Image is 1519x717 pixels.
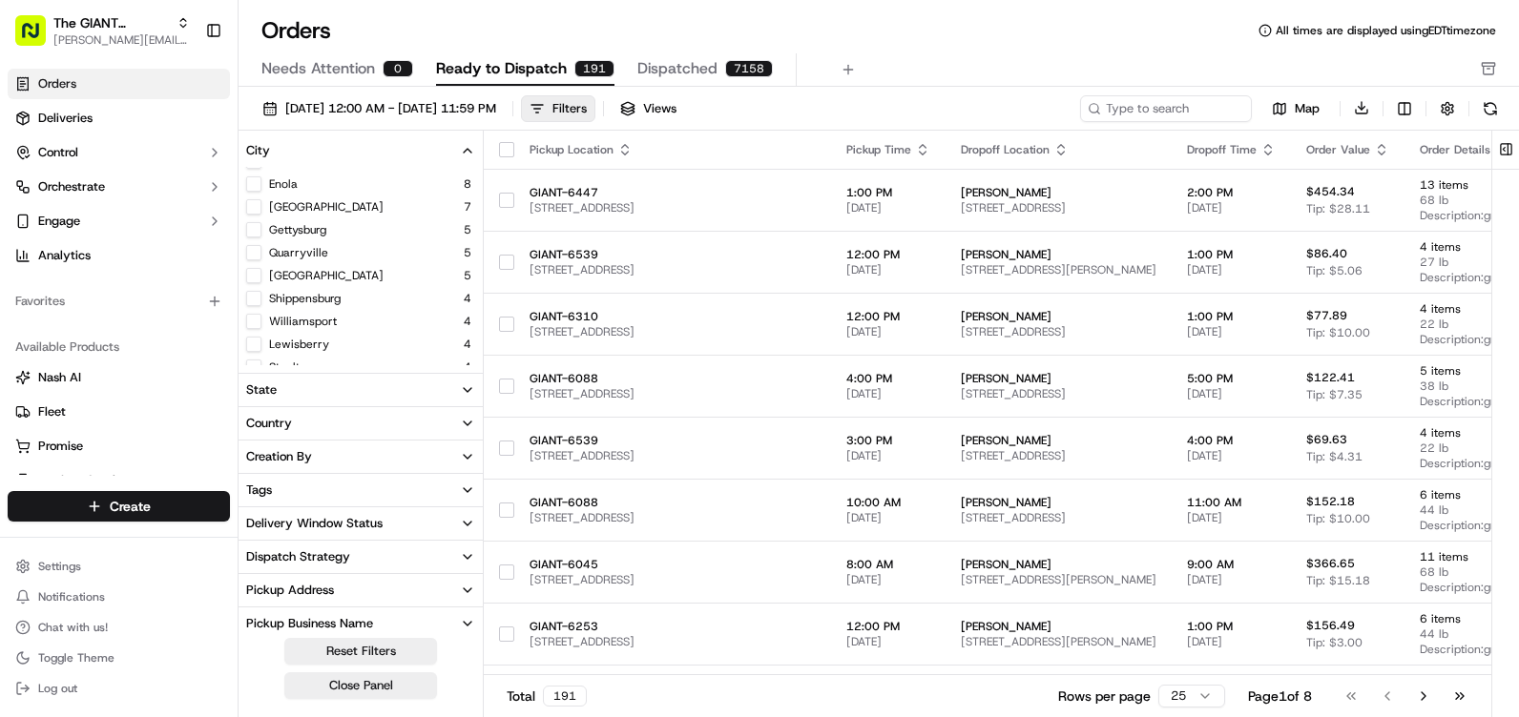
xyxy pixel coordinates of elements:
span: Tip: $3.00 [1306,635,1363,650]
div: Pickup Time [846,142,930,157]
input: Type to search [1080,95,1252,122]
span: [DATE] [1187,324,1276,339]
span: [PERSON_NAME] [961,433,1156,448]
button: Tags [239,474,483,506]
span: Tip: $4.31 [1306,449,1363,464]
span: [STREET_ADDRESS] [530,262,816,277]
div: Pickup Address [246,582,334,599]
span: All times are displayed using EDT timezone [1276,23,1496,38]
button: Views [612,95,685,122]
span: [STREET_ADDRESS] [961,200,1156,215]
div: Pickup Location [530,142,816,157]
button: Toggle Theme [8,645,230,671]
span: 1:00 PM [1187,309,1276,324]
span: Toggle Theme [38,650,114,666]
button: Fleet [8,397,230,427]
span: 12:00 PM [846,247,930,262]
span: 5 [464,245,471,260]
label: Shippensburg [269,291,341,306]
button: [GEOGRAPHIC_DATA] [269,199,384,215]
a: Promise [15,438,222,455]
span: 8 [464,176,471,192]
span: Notifications [38,589,105,604]
span: 1:00 PM [1187,247,1276,262]
div: State [246,381,277,399]
span: [STREET_ADDRESS] [530,572,816,587]
span: Orders [38,75,76,92]
img: 1736555255976-a54dd68f-1ca7-489b-9aae-adbdc363a1c4 [19,182,53,216]
span: Engage [38,213,80,230]
button: [PERSON_NAME][EMAIL_ADDRESS][PERSON_NAME][DOMAIN_NAME] [53,32,190,48]
span: [DATE] [846,200,930,215]
span: $152.18 [1306,494,1355,509]
div: Page 1 of 8 [1248,686,1312,706]
button: Create [8,491,230,522]
span: GIANT-6088 [530,495,816,510]
img: Nash [19,19,57,57]
span: Orchestrate [38,178,105,195]
span: 4 [464,337,471,352]
label: Williamsport [269,314,337,329]
div: Delivery Window Status [246,515,383,532]
span: Views [643,100,676,117]
span: Tip: $10.00 [1306,511,1370,526]
span: Log out [38,681,77,696]
button: Map [1259,97,1332,120]
a: 📗Knowledge Base [11,269,154,303]
div: Start new chat [65,182,313,201]
span: [STREET_ADDRESS] [530,634,816,649]
span: Settings [38,559,81,574]
label: Quarryville [269,245,328,260]
span: 5 [464,268,471,283]
span: Tip: $5.06 [1306,263,1363,278]
a: Powered byPylon [135,322,231,338]
button: Promise [8,431,230,461]
div: Dispatch Strategy [246,548,350,565]
span: Fleet [38,403,66,420]
div: Favorites [8,286,230,317]
span: $366.65 [1306,556,1355,571]
span: 4 [464,314,471,329]
button: Close Panel [284,672,437,699]
span: 9:00 AM [1187,557,1276,572]
span: [STREET_ADDRESS][PERSON_NAME] [961,262,1156,277]
button: Start new chat [324,188,347,211]
span: [PERSON_NAME] [961,557,1156,572]
button: [DATE] 12:00 AM - [DATE] 11:59 PM [254,95,505,122]
span: Analytics [38,247,91,264]
span: GIANT-6088 [530,371,816,386]
div: 📗 [19,278,34,294]
button: Notifications [8,584,230,610]
span: Tip: $10.00 [1306,325,1370,340]
input: Got a question? Start typing here... [50,123,343,143]
span: GIANT-6253 [530,619,816,634]
span: Nash AI [38,369,81,386]
span: [DATE] [846,448,930,463]
span: API Documentation [180,277,306,296]
span: [STREET_ADDRESS] [530,200,816,215]
button: Chat with us! [8,614,230,641]
span: 4:00 PM [1187,433,1276,448]
span: 5 [464,222,471,237]
div: 191 [574,60,614,77]
div: Filters [552,100,587,117]
span: [STREET_ADDRESS] [530,448,816,463]
span: [DATE] [1187,262,1276,277]
span: [DATE] [1187,448,1276,463]
span: [PERSON_NAME] [961,371,1156,386]
span: 4 [464,291,471,306]
span: Create [110,497,151,516]
button: [GEOGRAPHIC_DATA] [269,268,384,283]
button: Lewisberry [269,337,329,352]
span: Ready to Dispatch [436,57,567,80]
span: [STREET_ADDRESS] [961,510,1156,525]
p: Welcome 👋 [19,76,347,107]
div: 0 [383,60,413,77]
span: Promise [38,438,83,455]
div: City [246,142,270,159]
span: [DATE] 12:00 AM - [DATE] 11:59 PM [285,100,496,117]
